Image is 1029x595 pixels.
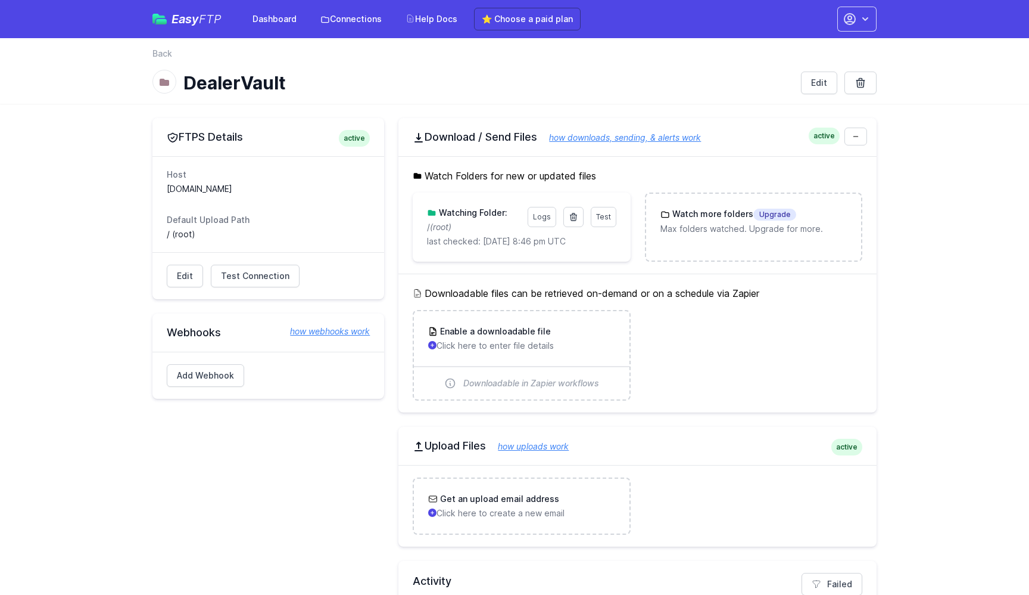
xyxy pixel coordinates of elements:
a: Enable a downloadable file Click here to enter file details Downloadable in Zapier workflows [414,311,629,399]
img: easyftp_logo.png [152,14,167,24]
dd: [DOMAIN_NAME] [167,183,370,195]
nav: Breadcrumb [152,48,877,67]
span: Downloadable in Zapier workflows [463,377,599,389]
i: (root) [430,222,451,232]
h3: Watching Folder: [436,207,507,219]
h2: Download / Send Files [413,130,862,144]
p: Click here to enter file details [428,340,615,352]
a: how downloads, sending, & alerts work [537,132,701,142]
a: Connections [313,8,389,30]
dd: / (root) [167,228,370,240]
span: active [831,439,862,455]
h3: Get an upload email address [438,493,559,505]
a: Add Webhook [167,364,244,387]
a: Get an upload email address Click here to create a new email [414,479,629,534]
a: Edit [167,265,203,287]
h2: Webhooks [167,326,370,340]
a: Back [152,48,172,60]
a: Test Connection [211,265,300,287]
span: Test [596,212,611,221]
a: how webhooks work [278,326,370,337]
a: EasyFTP [152,13,222,25]
p: last checked: [DATE] 8:46 pm UTC [427,235,616,247]
p: / [427,221,520,233]
h5: Watch Folders for new or updated files [413,169,862,183]
a: how uploads work [486,441,569,451]
dt: Host [167,169,370,181]
span: Easy [171,13,222,25]
h1: DealerVault [183,72,791,94]
a: Logs [528,207,556,227]
span: Test Connection [221,270,289,282]
h2: Upload Files [413,439,862,453]
p: Max folders watched. Upgrade for more. [660,223,847,235]
span: active [809,128,840,144]
a: Test [591,207,616,227]
h3: Enable a downloadable file [438,326,551,337]
a: ⭐ Choose a paid plan [474,8,581,30]
a: Watch more foldersUpgrade Max folders watched. Upgrade for more. [646,194,861,249]
a: Dashboard [245,8,304,30]
a: Help Docs [398,8,464,30]
span: FTP [199,12,222,26]
h2: Activity [413,573,862,590]
span: Upgrade [753,209,796,221]
a: Edit [801,72,837,94]
dt: Default Upload Path [167,214,370,226]
h5: Downloadable files can be retrieved on-demand or on a schedule via Zapier [413,286,862,300]
h3: Watch more folders [670,208,796,221]
span: active [339,130,370,147]
p: Click here to create a new email [428,507,615,519]
h2: FTPS Details [167,130,370,144]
